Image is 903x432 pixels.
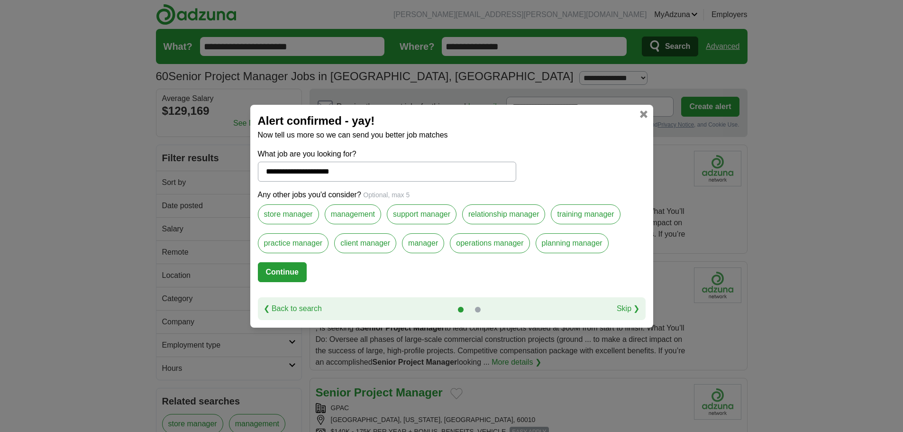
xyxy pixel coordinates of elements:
[258,262,307,282] button: Continue
[450,233,529,253] label: operations manager
[617,303,640,314] a: Skip ❯
[258,233,329,253] label: practice manager
[363,191,410,199] span: Optional, max 5
[387,204,456,224] label: support manager
[551,204,620,224] label: training manager
[462,204,545,224] label: relationship manager
[264,303,322,314] a: ❮ Back to search
[258,189,646,201] p: Any other jobs you'd consider?
[258,129,646,141] p: Now tell us more so we can send you better job matches
[258,148,516,160] label: What job are you looking for?
[258,112,646,129] h2: Alert confirmed - yay!
[325,204,381,224] label: management
[334,233,396,253] label: client manager
[536,233,609,253] label: planning manager
[402,233,444,253] label: manager
[258,204,319,224] label: store manager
